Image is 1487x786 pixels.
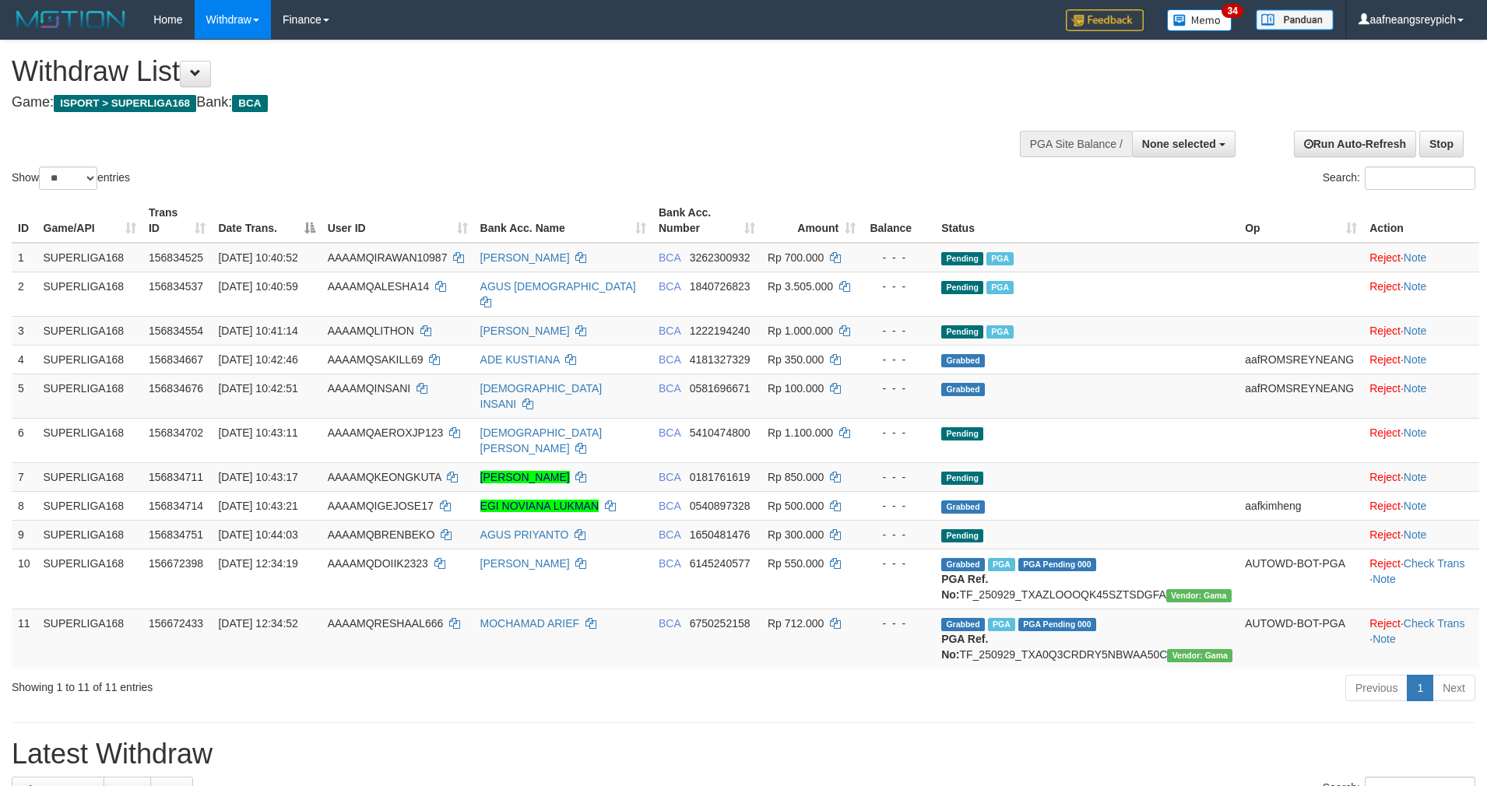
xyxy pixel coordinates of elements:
h4: Game: Bank: [12,95,976,111]
span: [DATE] 10:40:52 [218,251,297,264]
td: aafROMSREYNEANG [1239,345,1363,374]
span: Rp 100.000 [768,382,824,395]
a: Note [1404,528,1427,541]
span: 34 [1222,4,1243,18]
span: BCA [659,617,680,630]
span: Grabbed [941,618,985,631]
td: 6 [12,418,37,462]
span: [DATE] 10:43:11 [218,426,297,439]
span: Rp 1.100.000 [768,426,833,439]
a: ADE KUSTIANA [480,353,560,366]
span: Copy 6750252158 to clipboard [690,617,751,630]
label: Show entries [12,167,130,190]
span: Rp 712.000 [768,617,824,630]
div: - - - [868,556,929,571]
td: TF_250929_TXA0Q3CRDRY5NBWAA50C [935,609,1239,668]
td: · [1363,520,1479,549]
span: BCA [659,528,680,541]
div: - - - [868,279,929,294]
span: [DATE] 10:42:46 [218,353,297,366]
h1: Withdraw List [12,56,976,87]
span: Marked by aafchhiseyha [986,325,1014,339]
span: Pending [941,281,983,294]
span: [DATE] 10:42:51 [218,382,297,395]
a: AGUS [DEMOGRAPHIC_DATA] [480,280,636,293]
span: AAAAMQBRENBEKO [328,528,435,541]
td: SUPERLIGA168 [37,418,142,462]
td: 4 [12,345,37,374]
a: Note [1404,426,1427,439]
td: 11 [12,609,37,668]
div: - - - [868,425,929,440]
th: Trans ID: activate to sort column ascending [142,198,212,243]
td: 9 [12,520,37,549]
span: BCA [232,95,267,112]
a: Check Trans [1404,557,1465,570]
span: Copy 4181327329 to clipboard [690,353,751,366]
span: None selected [1142,138,1216,150]
span: Copy 3262300932 to clipboard [690,251,751,264]
span: [DATE] 12:34:19 [218,557,297,570]
a: [PERSON_NAME] [480,251,570,264]
td: AUTOWD-BOT-PGA [1239,549,1363,609]
a: Check Trans [1404,617,1465,630]
div: - - - [868,352,929,367]
a: Note [1404,471,1427,483]
div: - - - [868,381,929,396]
span: 156834711 [149,471,203,483]
span: Copy 5410474800 to clipboard [690,426,751,439]
span: AAAAMQRESHAAL666 [328,617,444,630]
a: Reject [1369,500,1401,512]
span: [DATE] 10:44:03 [218,528,297,541]
td: 10 [12,549,37,609]
a: Note [1404,353,1427,366]
span: Rp 1.000.000 [768,325,833,337]
span: AAAAMQIRAWAN10987 [328,251,448,264]
th: ID [12,198,37,243]
a: [PERSON_NAME] [480,557,570,570]
a: 1 [1407,675,1433,701]
select: Showentries [39,167,97,190]
span: Copy 0540897328 to clipboard [690,500,751,512]
td: · [1363,345,1479,374]
span: 156672398 [149,557,203,570]
th: Bank Acc. Name: activate to sort column ascending [474,198,652,243]
label: Search: [1323,167,1475,190]
a: Reject [1369,426,1401,439]
span: PGA Pending [1018,558,1096,571]
b: PGA Ref. No: [941,573,988,601]
a: Note [1373,633,1396,645]
td: 7 [12,462,37,491]
div: - - - [868,250,929,265]
img: Feedback.jpg [1066,9,1144,31]
th: Balance [862,198,935,243]
td: 5 [12,374,37,418]
span: Pending [941,252,983,265]
td: 8 [12,491,37,520]
span: 156834676 [149,382,203,395]
span: AAAAMQALESHA14 [328,280,430,293]
span: [DATE] 10:40:59 [218,280,297,293]
td: TF_250929_TXAZLOOOQK45SZTSDGFA [935,549,1239,609]
a: Note [1404,382,1427,395]
a: AGUS PRIYANTO [480,528,569,541]
a: [DEMOGRAPHIC_DATA] INSANI [480,382,603,410]
span: Rp 300.000 [768,528,824,541]
img: MOTION_logo.png [12,8,130,31]
td: SUPERLIGA168 [37,243,142,272]
div: - - - [868,323,929,339]
td: aafkimheng [1239,491,1363,520]
a: [PERSON_NAME] [480,325,570,337]
span: AAAAMQAEROXJP123 [328,426,444,439]
a: Reject [1369,280,1401,293]
a: Reject [1369,382,1401,395]
span: AAAAMQSAKILL69 [328,353,424,366]
span: PGA Pending [1018,618,1096,631]
td: · · [1363,549,1479,609]
div: - - - [868,469,929,485]
div: Showing 1 to 11 of 11 entries [12,673,608,695]
span: BCA [659,557,680,570]
span: Copy 1650481476 to clipboard [690,528,751,541]
span: Rp 550.000 [768,557,824,570]
span: Rp 700.000 [768,251,824,264]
